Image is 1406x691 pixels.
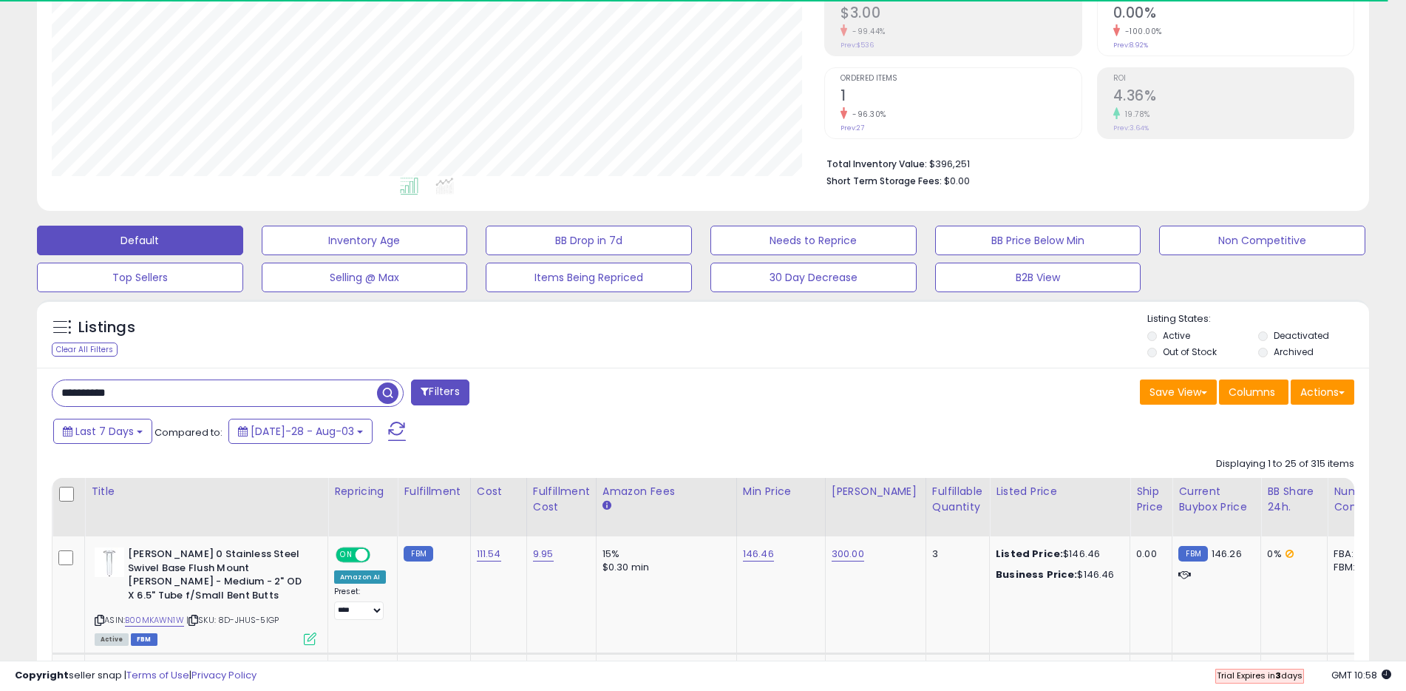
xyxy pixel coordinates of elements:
small: Prev: $536 [840,41,874,50]
span: Last 7 Days [75,424,134,439]
b: Listed Price: [996,547,1063,561]
button: Needs to Reprice [710,226,917,255]
button: Inventory Age [262,226,468,255]
p: Listing States: [1147,312,1368,326]
a: 300.00 [832,547,864,562]
div: Min Price [743,484,819,499]
h5: Listings [78,317,135,338]
div: ASIN: [95,547,316,644]
h2: 0.00% [1113,4,1354,24]
button: Save View [1140,380,1217,405]
span: ROI [1113,75,1354,83]
b: Total Inventory Value: [826,158,927,170]
button: Last 7 Days [53,419,152,444]
span: 146.26 [1212,547,1242,561]
button: Items Being Repriced [486,263,692,292]
div: BB Share 24h. [1267,484,1321,515]
span: ON [337,549,356,562]
b: 3 [1275,670,1281,681]
label: Out of Stock [1163,345,1217,358]
small: FBM [404,546,432,562]
b: Short Term Storage Fees: [826,175,942,187]
div: Displaying 1 to 25 of 315 items [1216,457,1354,471]
strong: Copyright [15,668,69,682]
button: Selling @ Max [262,263,468,292]
span: $0.00 [944,174,970,188]
label: Active [1163,329,1190,342]
div: 0.00 [1136,547,1161,561]
button: BB Price Below Min [935,226,1141,255]
span: 2025-08-11 10:58 GMT [1331,668,1391,682]
label: Archived [1274,345,1314,358]
span: Ordered Items [840,75,1081,83]
span: [DATE]-28 - Aug-03 [251,424,354,439]
div: Repricing [334,484,391,499]
button: B2B View [935,263,1141,292]
a: B00MKAWN1W [125,614,184,627]
div: Listed Price [996,484,1124,499]
div: $146.46 [996,568,1118,582]
small: Prev: 3.64% [1113,124,1149,132]
div: 0% [1267,547,1316,561]
div: Cost [477,484,520,499]
small: FBM [1178,546,1207,562]
div: FBM: 19 [1334,561,1382,574]
span: Columns [1229,385,1275,400]
small: Prev: 8.92% [1113,41,1148,50]
span: | SKU: 8D-JHUS-5IGP [186,614,279,626]
div: Ship Price [1136,484,1166,515]
div: FBA: 0 [1334,547,1382,561]
h2: 1 [840,87,1081,107]
div: 15% [602,547,725,561]
span: Trial Expires in days [1217,670,1303,681]
a: 146.46 [743,547,774,562]
label: Deactivated [1274,329,1329,342]
span: OFF [368,549,392,562]
small: -99.44% [847,26,886,37]
button: Default [37,226,243,255]
div: Num of Comp. [1334,484,1388,515]
div: Fulfillment Cost [533,484,590,515]
img: 21FVgo2yAcL._SL40_.jpg [95,547,124,577]
div: Preset: [334,587,386,620]
small: -96.30% [847,109,886,120]
span: Compared to: [154,425,223,439]
div: Title [91,484,322,499]
li: $396,251 [826,154,1343,172]
div: [PERSON_NAME] [832,484,920,499]
a: 9.95 [533,547,554,562]
div: Amazon Fees [602,484,730,499]
a: 111.54 [477,547,501,562]
div: seller snap | | [15,669,257,683]
small: Amazon Fees. [602,499,611,513]
div: Current Buybox Price [1178,484,1254,515]
button: 30 Day Decrease [710,263,917,292]
button: [DATE]-28 - Aug-03 [228,419,373,444]
span: FBM [131,633,157,646]
div: 3 [932,547,978,561]
button: BB Drop in 7d [486,226,692,255]
button: Top Sellers [37,263,243,292]
b: [PERSON_NAME] 0 Stainless Steel Swivel Base Flush Mount [PERSON_NAME] - Medium - 2" OD X 6.5" Tub... [128,547,308,606]
div: Fulfillable Quantity [932,484,983,515]
div: $0.30 min [602,561,725,574]
b: Business Price: [996,567,1077,582]
button: Filters [411,380,469,405]
small: 19.78% [1120,109,1150,120]
a: Terms of Use [126,668,189,682]
h2: 4.36% [1113,87,1354,107]
span: All listings currently available for purchase on Amazon [95,633,129,646]
div: Fulfillment [404,484,463,499]
button: Actions [1291,380,1354,405]
div: Clear All Filters [52,343,118,357]
div: Amazon AI [334,570,386,584]
button: Non Competitive [1159,226,1365,255]
a: Privacy Policy [191,668,257,682]
small: Prev: 27 [840,124,864,132]
button: Columns [1219,380,1288,405]
small: -100.00% [1120,26,1162,37]
div: $146.46 [996,547,1118,561]
h2: $3.00 [840,4,1081,24]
